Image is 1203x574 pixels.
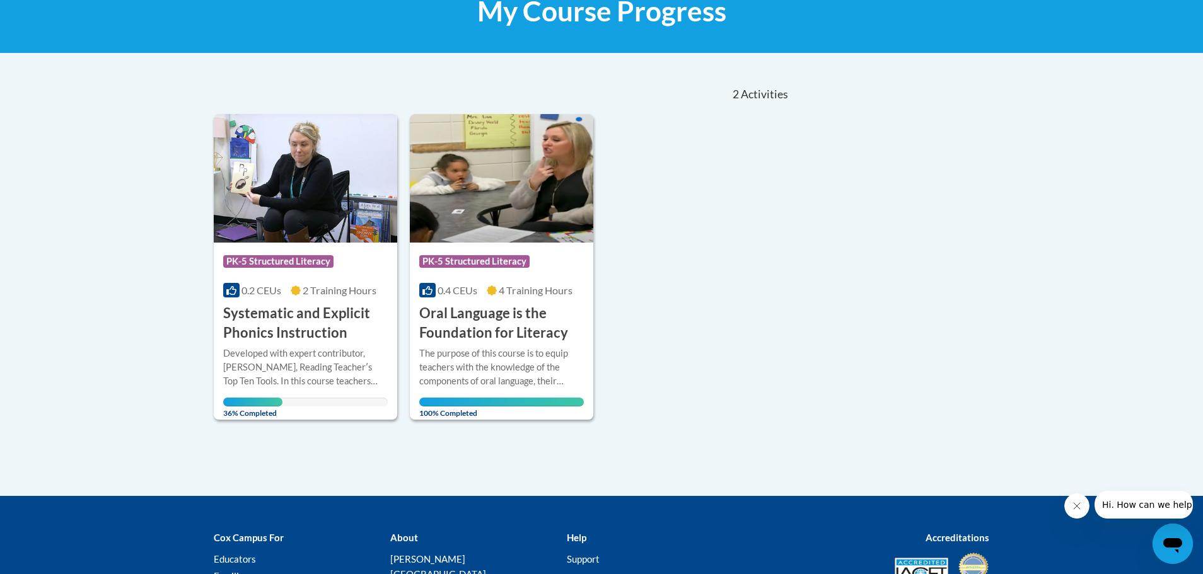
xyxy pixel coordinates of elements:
[410,114,593,419] a: Course LogoPK-5 Structured Literacy0.4 CEUs4 Training Hours Oral Language is the Foundation for L...
[1153,524,1193,564] iframe: Button to launch messaging window
[214,114,397,419] a: Course LogoPK-5 Structured Literacy0.2 CEUs2 Training Hours Systematic and Explicit Phonics Instr...
[419,398,584,406] div: Your progress
[223,304,388,343] h3: Systematic and Explicit Phonics Instruction
[390,532,418,543] b: About
[926,532,989,543] b: Accreditations
[241,284,281,296] span: 0.2 CEUs
[419,347,584,388] div: The purpose of this course is to equip teachers with the knowledge of the components of oral lang...
[499,284,572,296] span: 4 Training Hours
[303,284,376,296] span: 2 Training Hours
[410,114,593,243] img: Course Logo
[733,88,739,101] span: 2
[214,553,256,565] a: Educators
[419,255,530,268] span: PK-5 Structured Literacy
[419,398,584,418] span: 100% Completed
[223,347,388,388] div: Developed with expert contributor, [PERSON_NAME], Reading Teacherʹs Top Ten Tools. In this course...
[741,88,788,101] span: Activities
[1095,491,1193,519] iframe: Message from company
[223,398,282,418] span: 36% Completed
[223,255,334,268] span: PK-5 Structured Literacy
[567,553,600,565] a: Support
[214,532,284,543] b: Cox Campus For
[223,398,282,406] div: Your progress
[419,304,584,343] h3: Oral Language is the Foundation for Literacy
[438,284,477,296] span: 0.4 CEUs
[567,532,586,543] b: Help
[214,114,397,243] img: Course Logo
[1064,493,1090,519] iframe: Close message
[8,9,102,19] span: Hi. How can we help?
